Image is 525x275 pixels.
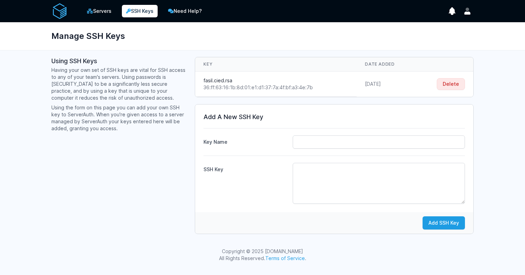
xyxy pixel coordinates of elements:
label: SSH Key [203,163,287,173]
p: Having your own set of SSH keys are vital for SSH access to any of your team's servers. Using pas... [51,67,186,101]
div: 36:ff:63:16:1b:8d:01:e1:d1:37:7a:4f:bf:a3:4e:7b [203,84,348,91]
h3: Using SSH Keys [51,57,186,65]
label: Key Name [203,136,287,145]
td: [DATE] [357,72,416,97]
img: serverAuth logo [51,3,68,19]
a: Servers [82,4,116,18]
a: Terms of Service [265,255,305,261]
h1: Manage SSH Keys [51,28,125,44]
th: Key [195,57,357,72]
button: show notifications [446,5,458,17]
h3: Add A New SSH Key [203,113,465,121]
th: Date Added [357,57,416,72]
div: fasil.cied.rsa [203,77,348,84]
a: SSH Keys [122,5,158,17]
button: Add SSH Key [423,216,465,230]
button: Delete [437,78,465,90]
p: Using the form on this page you can add your own SSH key to ServerAuth. When you're given access ... [51,104,186,132]
button: User menu [461,5,474,17]
a: Need Help? [163,4,207,18]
